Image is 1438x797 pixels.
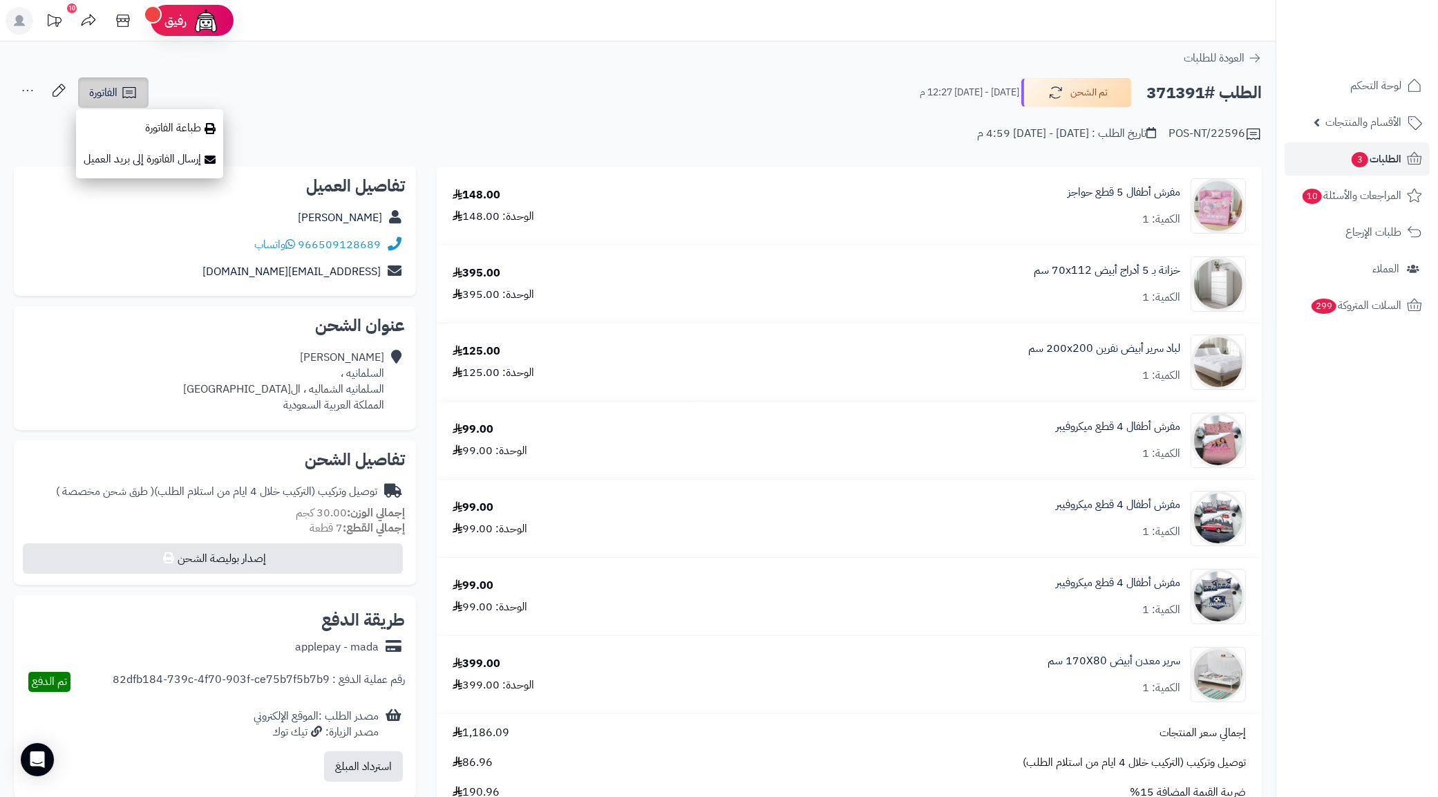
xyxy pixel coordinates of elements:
[1142,368,1180,384] div: الكمية: 1
[1142,524,1180,540] div: الكمية: 1
[1142,212,1180,227] div: الكمية: 1
[453,422,493,438] div: 99.00
[56,483,154,500] span: ( طرق شحن مخصصة )
[298,209,382,226] a: [PERSON_NAME]
[1142,290,1180,306] div: الكمية: 1
[76,144,223,175] a: إرسال الفاتورة إلى بريد العميل
[23,543,403,574] button: إصدار بوليصة الشحن
[1191,413,1245,468] img: 1736334839-110203010063-90x90.jpg
[1056,575,1180,591] a: مفرش أطفال 4 قطع ميكروفيبر
[89,84,117,101] span: الفاتورة
[453,578,493,594] div: 99.00
[192,7,220,35] img: ai-face.png
[254,236,295,253] a: واتساب
[1191,335,1245,390] img: 1732186343-220107020015-90x90.jpg
[183,350,384,413] div: [PERSON_NAME] السلمانيه ، السلمانيه الشماليه ، ال[GEOGRAPHIC_DATA] المملكة العربية السعودية
[1184,50,1245,66] span: العودة للطلبات
[1303,189,1322,204] span: 10
[1034,263,1180,279] a: خزانة بـ 5 أدراج أبيض ‎70x112 سم‏
[76,113,223,144] a: طباعة الفاتورة
[324,751,403,782] button: استرداد المبلغ
[1285,69,1430,102] a: لوحة التحكم
[164,12,187,29] span: رفيق
[56,484,377,500] div: توصيل وتركيب (التركيب خلال 4 ايام من استلام الطلب)
[1142,602,1180,618] div: الكمية: 1
[113,672,405,692] div: رقم عملية الدفع : 82dfb184-739c-4f70-903f-ce75b7f5b7b9
[453,443,527,459] div: الوحدة: 99.00
[347,505,405,521] strong: إجمالي الوزن:
[25,451,405,468] h2: تفاصيل الشحن
[78,77,149,108] a: الفاتورة
[1310,296,1401,315] span: السلات المتروكة
[1350,149,1401,169] span: الطلبات
[453,656,500,672] div: 399.00
[1169,126,1262,142] div: POS-NT/22596
[310,520,405,536] small: 7 قطعة
[1285,289,1430,322] a: السلات المتروكة299
[25,317,405,334] h2: عنوان الشحن
[453,287,534,303] div: الوحدة: 395.00
[1191,256,1245,312] img: 1747726680-1724661648237-1702540482953-8486464545656-90x90.jpg
[453,725,509,741] span: 1,186.09
[1023,755,1246,771] span: توصيل وتركيب (التركيب خلال 4 ايام من استلام الطلب)
[1285,179,1430,212] a: المراجعات والأسئلة10
[1301,186,1401,205] span: المراجعات والأسئلة
[32,673,67,690] span: تم الدفع
[453,500,493,516] div: 99.00
[1191,647,1245,702] img: 1748517520-1-90x90.jpg
[920,86,1019,100] small: [DATE] - [DATE] 12:27 م
[453,755,493,771] span: 86.96
[67,3,77,13] div: 10
[1142,446,1180,462] div: الكمية: 1
[453,344,500,359] div: 125.00
[1021,78,1132,107] button: تم الشحن
[453,521,527,537] div: الوحدة: 99.00
[453,265,500,281] div: 395.00
[1191,569,1245,624] img: 1736335400-110203010077-90x90.jpg
[296,505,405,521] small: 30.00 كجم
[1160,725,1246,741] span: إجمالي سعر المنتجات
[254,709,379,740] div: مصدر الطلب :الموقع الإلكتروني
[254,724,379,740] div: مصدر الزيارة: تيك توك
[1056,419,1180,435] a: مفرش أطفال 4 قطع ميكروفيبر
[1146,79,1262,107] h2: الطلب #371391
[21,743,54,776] div: Open Intercom Messenger
[298,236,381,253] a: 966509128689
[453,677,534,693] div: الوحدة: 399.00
[453,187,500,203] div: 148.00
[1312,299,1336,314] span: 299
[321,612,405,628] h2: طريقة الدفع
[453,599,527,615] div: الوحدة: 99.00
[1191,178,1245,234] img: 1717682668-110203010040-90x90.jpg
[1285,216,1430,249] a: طلبات الإرجاع
[1056,497,1180,513] a: مفرش أطفال 4 قطع ميكروفيبر
[1142,680,1180,696] div: الكمية: 1
[202,263,381,280] a: [EMAIL_ADDRESS][DOMAIN_NAME]
[1345,223,1401,242] span: طلبات الإرجاع
[343,520,405,536] strong: إجمالي القطع:
[1285,142,1430,176] a: الطلبات3
[295,639,379,655] div: applepay - mada
[25,178,405,194] h2: تفاصيل العميل
[1285,252,1430,285] a: العملاء
[1028,341,1180,357] a: لباد سرير أبيض نفرين 200x200 سم
[453,209,534,225] div: الوحدة: 148.00
[1191,491,1245,546] img: 1736335339-110203010075-90x90.jpg
[37,7,71,38] a: تحديثات المنصة
[1350,76,1401,95] span: لوحة التحكم
[1325,113,1401,132] span: الأقسام والمنتجات
[1068,185,1180,200] a: مفرش أطفال 5 قطع حواجز
[1352,152,1368,167] span: 3
[977,126,1156,142] div: تاريخ الطلب : [DATE] - [DATE] 4:59 م
[1372,259,1399,279] span: العملاء
[1048,653,1180,669] a: سرير معدن أبيض 170X80 سم
[453,365,534,381] div: الوحدة: 125.00
[1184,50,1262,66] a: العودة للطلبات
